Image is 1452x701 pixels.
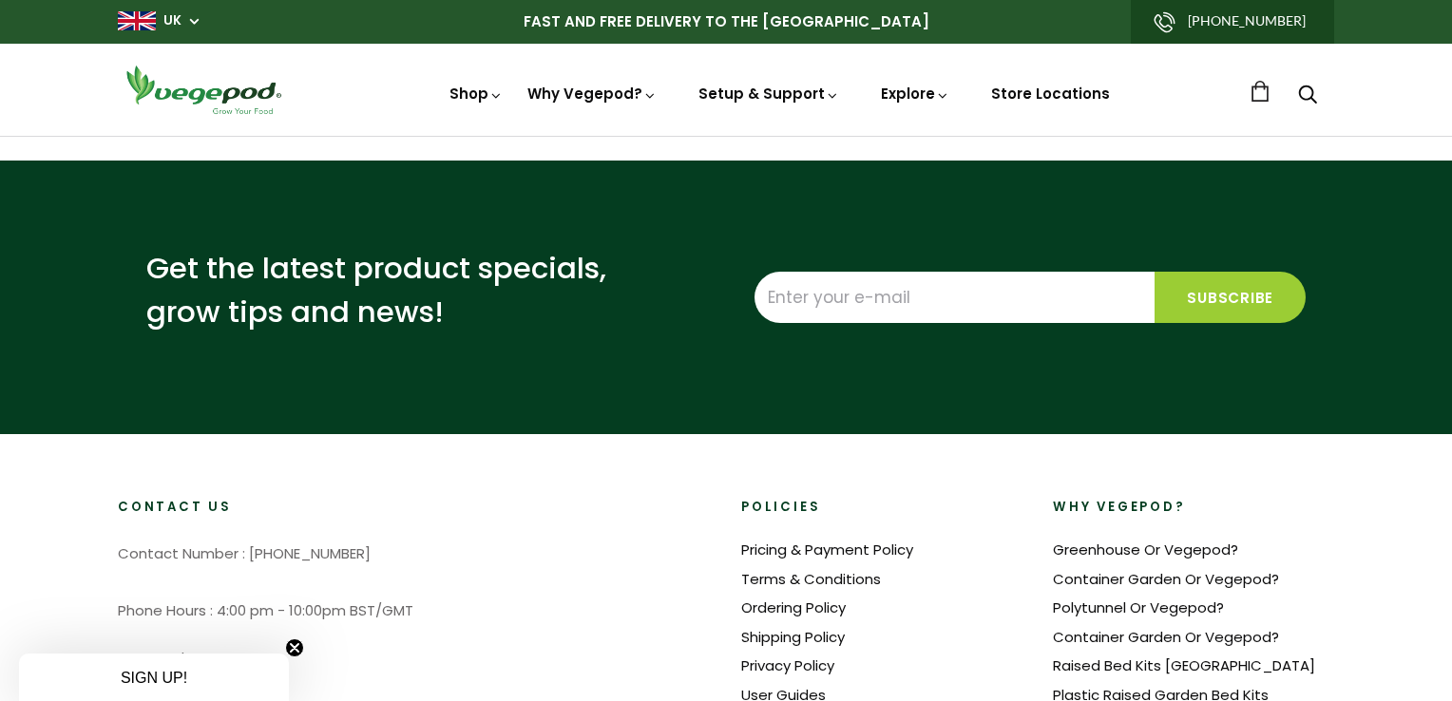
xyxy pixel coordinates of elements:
a: Terms & Conditions [741,569,881,589]
h2: Contact Us [118,499,711,517]
img: Vegepod [118,63,289,117]
a: Container Garden Or Vegepod? [1053,569,1279,589]
a: Greenhouse Or Vegepod? [1053,540,1238,559]
a: Raised Bed Kits [GEOGRAPHIC_DATA] [1053,655,1315,675]
a: Pricing & Payment Policy [741,540,913,559]
input: Subscribe [1155,272,1306,323]
a: Setup & Support [698,84,839,104]
a: Polytunnel Or Vegepod? [1053,597,1224,617]
a: Privacy Policy [741,655,834,675]
button: Close teaser [285,638,304,657]
a: Why Vegepod? [527,84,657,104]
a: Shipping Policy [741,627,845,647]
a: Ordering Policy [741,597,846,617]
a: Container Garden Or Vegepod? [1053,627,1279,647]
p: Contact Number : [PHONE_NUMBER] Phone Hours : 4:00 pm - 10:00pm BST/GMT [118,540,711,625]
div: SIGN UP!Close teaser [19,654,289,701]
a: Shop [449,84,503,104]
a: UK [163,11,181,30]
a: Store Locations [991,84,1110,104]
a: Explore [881,84,949,104]
span: SIGN UP! [121,670,187,686]
input: Enter your e-mail [755,272,1155,323]
p: Get the latest product specials, grow tips and news! [146,246,621,334]
h2: Why Vegepod? [1053,499,1334,517]
a: Search [1298,86,1317,106]
h2: Policies [741,499,1022,517]
img: gb_large.png [118,11,156,30]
